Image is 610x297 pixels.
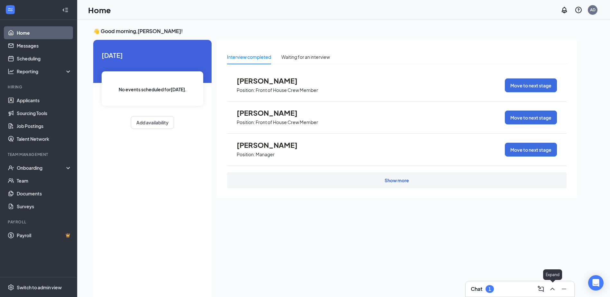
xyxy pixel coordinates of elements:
[505,78,557,92] button: Move to next stage
[505,143,557,157] button: Move to next stage
[17,284,62,291] div: Switch to admin view
[505,111,557,124] button: Move to next stage
[62,7,68,13] svg: Collapse
[536,284,546,294] button: ComposeMessage
[237,87,255,93] p: Position:
[8,84,70,90] div: Hiring
[560,6,568,14] svg: Notifications
[256,87,318,93] p: Front of House Crew Member
[17,94,72,107] a: Applicants
[543,269,562,280] div: Expand
[131,116,174,129] button: Add availability
[559,284,569,294] button: Minimize
[471,285,482,292] h3: Chat
[17,165,66,171] div: Onboarding
[17,107,72,120] a: Sourcing Tools
[488,286,491,292] div: 1
[237,141,307,149] span: [PERSON_NAME]
[8,152,70,157] div: Team Management
[549,285,556,293] svg: ChevronUp
[588,275,604,291] div: Open Intercom Messenger
[237,119,255,125] p: Position:
[17,39,72,52] a: Messages
[17,200,72,213] a: Surveys
[8,68,14,75] svg: Analysis
[537,285,545,293] svg: ComposeMessage
[575,6,582,14] svg: QuestionInfo
[7,6,14,13] svg: WorkstreamLogo
[17,174,72,187] a: Team
[88,4,111,15] h1: Home
[237,76,307,85] span: [PERSON_NAME]
[281,53,330,60] div: Waiting for an interview
[102,50,203,60] span: [DATE]
[227,53,271,60] div: Interview completed
[17,187,72,200] a: Documents
[590,7,596,13] div: AD
[119,86,187,93] span: No events scheduled for [DATE] .
[93,28,577,35] h3: 👋 Good morning, [PERSON_NAME] !
[17,68,72,75] div: Reporting
[8,284,14,291] svg: Settings
[17,120,72,132] a: Job Postings
[547,284,558,294] button: ChevronUp
[17,132,72,145] a: Talent Network
[256,119,318,125] p: Front of House Crew Member
[17,26,72,39] a: Home
[237,151,255,157] p: Position:
[8,165,14,171] svg: UserCheck
[256,151,275,157] p: Manager
[385,177,409,184] div: Show more
[8,219,70,225] div: Payroll
[560,285,568,293] svg: Minimize
[17,52,72,65] a: Scheduling
[17,229,72,242] a: PayrollCrown
[237,109,307,117] span: [PERSON_NAME]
